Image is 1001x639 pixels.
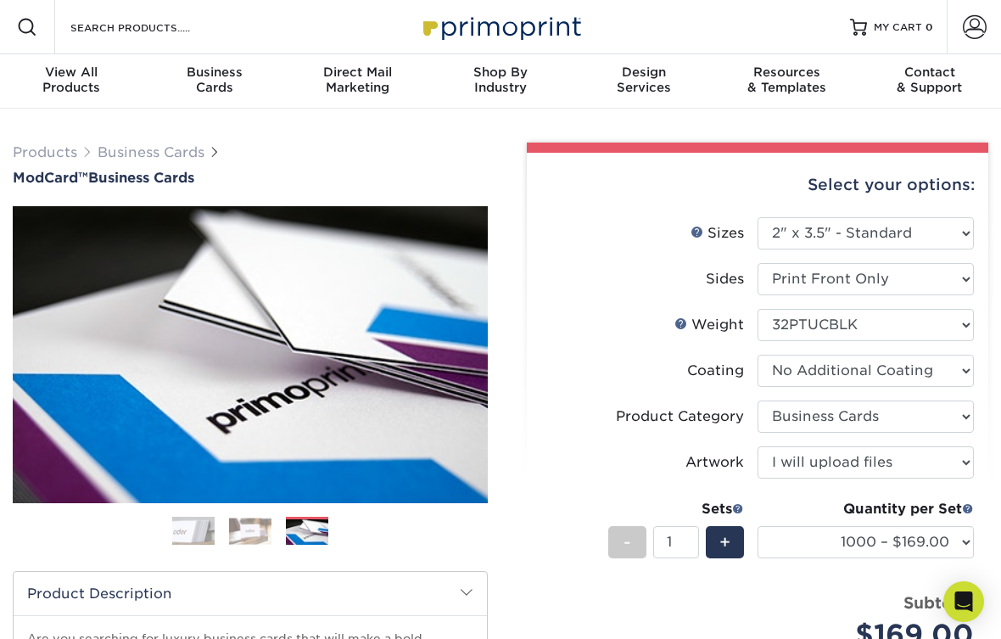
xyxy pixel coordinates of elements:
[229,518,271,544] img: Business Cards 02
[172,510,215,552] img: Business Cards 01
[429,64,573,80] span: Shop By
[687,361,744,381] div: Coating
[429,54,573,109] a: Shop ByIndustry
[943,581,984,622] div: Open Intercom Messenger
[572,54,715,109] a: DesignServices
[286,64,429,95] div: Marketing
[691,223,744,244] div: Sizes
[706,269,744,289] div: Sides
[540,153,975,217] div: Select your options:
[69,17,234,37] input: SEARCH PRODUCTS.....
[429,64,573,95] div: Industry
[286,64,429,80] span: Direct Mail
[674,315,744,335] div: Weight
[13,170,488,186] h1: Business Cards
[572,64,715,95] div: Services
[143,64,287,80] span: Business
[572,64,715,80] span: Design
[416,8,585,45] img: Primoprint
[616,406,744,427] div: Product Category
[685,452,744,473] div: Artwork
[13,170,88,186] span: ModCard™
[98,144,204,160] a: Business Cards
[286,518,328,547] img: Business Cards 03
[14,572,487,615] h2: Product Description
[858,54,1001,109] a: Contact& Support
[874,20,922,35] span: MY CART
[143,64,287,95] div: Cards
[143,54,287,109] a: BusinessCards
[4,587,144,633] iframe: Google Customer Reviews
[715,64,858,80] span: Resources
[719,530,730,555] span: +
[13,170,488,186] a: ModCard™Business Cards
[13,144,77,160] a: Products
[758,499,974,519] div: Quantity per Set
[715,64,858,95] div: & Templates
[903,593,974,612] strong: Subtotal
[286,54,429,109] a: Direct MailMarketing
[858,64,1001,80] span: Contact
[13,190,488,519] img: ModCard™ 03
[715,54,858,109] a: Resources& Templates
[926,21,933,33] span: 0
[624,530,631,555] span: -
[858,64,1001,95] div: & Support
[608,499,744,519] div: Sets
